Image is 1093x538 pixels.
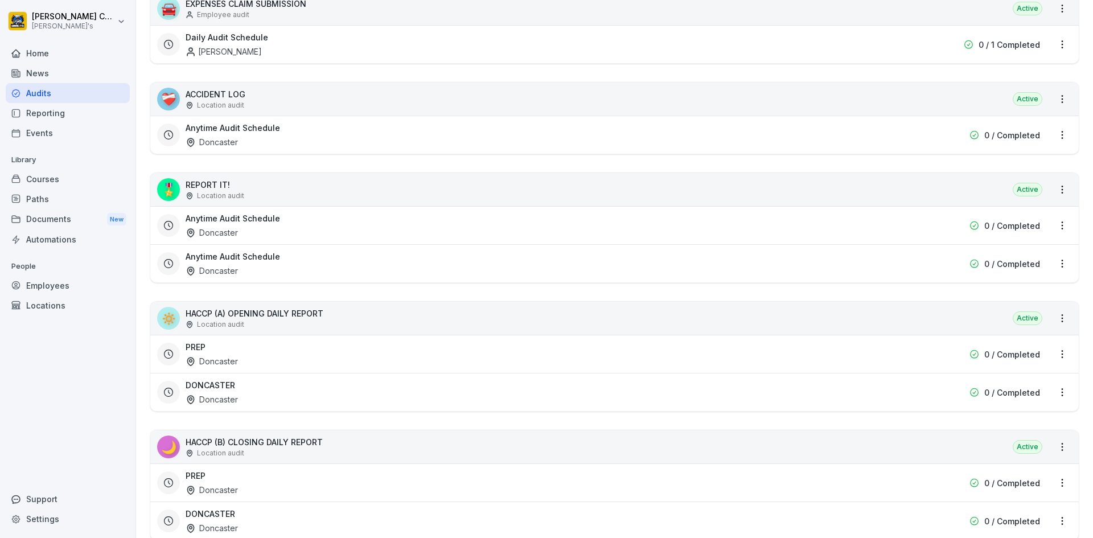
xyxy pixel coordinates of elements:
p: HACCP (A) OPENING DAILY REPORT [186,307,323,319]
p: Location audit [197,319,244,330]
p: Location audit [197,100,244,110]
div: New [107,213,126,226]
div: Doncaster [186,136,238,148]
div: ❤️‍🩹 [157,88,180,110]
h3: Anytime Audit Schedule [186,212,280,224]
h3: PREP [186,470,206,482]
p: REPORT IT! [186,179,244,191]
a: Locations [6,295,130,315]
div: Active [1013,92,1042,106]
div: [PERSON_NAME] [186,46,262,58]
a: Audits [6,83,130,103]
div: Doncaster [186,522,238,534]
div: Doncaster [186,393,238,405]
p: 0 / Completed [984,220,1040,232]
h3: Anytime Audit Schedule [186,250,280,262]
div: Documents [6,209,130,230]
p: 0 / Completed [984,477,1040,489]
div: Active [1013,311,1042,325]
a: Automations [6,229,130,249]
a: Courses [6,169,130,189]
p: [PERSON_NAME] Calladine [32,12,115,22]
a: Home [6,43,130,63]
p: Location audit [197,191,244,201]
a: DocumentsNew [6,209,130,230]
a: Settings [6,509,130,529]
div: 🌙 [157,436,180,458]
p: [PERSON_NAME]'s [32,22,115,30]
div: Doncaster [186,227,238,239]
a: News [6,63,130,83]
div: Doncaster [186,484,238,496]
div: 🔅 [157,307,180,330]
p: 0 / Completed [984,387,1040,399]
a: Events [6,123,130,143]
p: Location audit [197,448,244,458]
a: Paths [6,189,130,209]
div: Active [1013,440,1042,454]
p: 0 / 1 Completed [979,39,1040,51]
div: Support [6,489,130,509]
h3: DONCASTER [186,508,235,520]
a: Employees [6,276,130,295]
div: Active [1013,183,1042,196]
h3: PREP [186,341,206,353]
p: 0 / Completed [984,258,1040,270]
p: Library [6,151,130,169]
p: 0 / Completed [984,348,1040,360]
h3: Anytime Audit Schedule [186,122,280,134]
a: Reporting [6,103,130,123]
div: Doncaster [186,265,238,277]
p: ACCIDENT LOG [186,88,245,100]
p: People [6,257,130,276]
p: 0 / Completed [984,129,1040,141]
p: Employee audit [197,10,249,20]
p: HACCP (B) CLOSING DAILY REPORT [186,436,323,448]
div: 🎖️ [157,178,180,201]
div: Doncaster [186,355,238,367]
div: Active [1013,2,1042,15]
h3: Daily Audit Schedule [186,31,268,43]
p: 0 / Completed [984,515,1040,527]
h3: DONCASTER [186,379,235,391]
